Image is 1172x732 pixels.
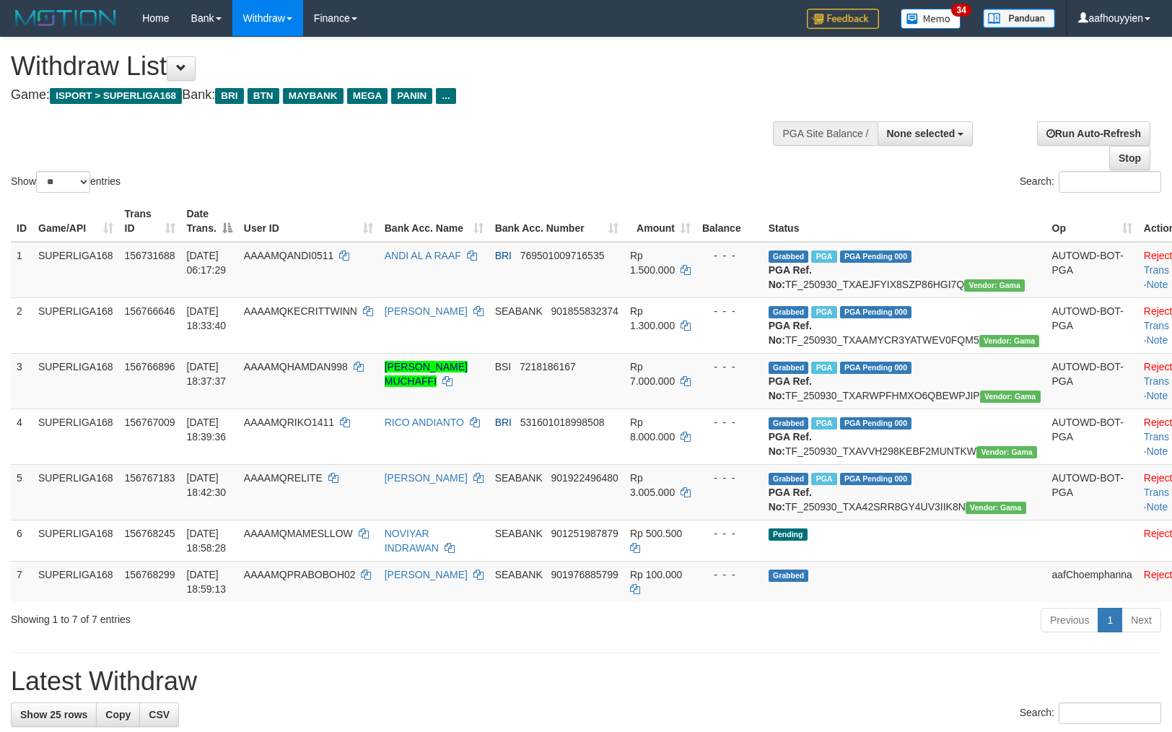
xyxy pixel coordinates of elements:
h1: Latest Withdraw [11,667,1161,696]
span: AAAAMQKECRITTWINN [244,305,357,317]
td: AUTOWD-BOT-PGA [1046,464,1138,520]
span: Copy 7218186167 to clipboard [520,361,576,372]
span: 156766646 [125,305,175,317]
span: Marked by aafheankoy [811,306,836,318]
a: RICO ANDIANTO [385,417,464,428]
div: PGA Site Balance / [773,121,877,146]
span: Marked by aafheankoy [811,417,836,430]
td: SUPERLIGA168 [32,520,119,561]
div: - - - [702,526,757,541]
a: Copy [96,702,140,727]
span: Vendor URL: https://trx31.1velocity.biz [980,391,1041,403]
td: SUPERLIGA168 [32,409,119,464]
span: Vendor URL: https://trx31.1velocity.biz [964,279,1025,292]
span: Vendor URL: https://trx31.1velocity.biz [979,335,1040,347]
span: AAAAMQHAMDAN998 [244,361,348,372]
span: Marked by aafromsomean [811,250,836,263]
td: TF_250930_TXAEJFYIX8SZP86HGI7Q [763,242,1046,298]
span: BTN [248,88,279,104]
td: 2 [11,297,32,353]
a: Note [1147,445,1168,457]
span: ... [436,88,455,104]
span: AAAAMQANDI0511 [244,250,334,261]
span: Copy 531601018998508 to clipboard [520,417,605,428]
td: AUTOWD-BOT-PGA [1046,353,1138,409]
span: PANIN [391,88,432,104]
a: Next [1121,608,1161,632]
span: Copy 901976885799 to clipboard [551,569,618,580]
span: Grabbed [769,417,809,430]
span: Rp 3.005.000 [630,472,675,498]
span: BRI [215,88,243,104]
span: 156767009 [125,417,175,428]
span: Rp 8.000.000 [630,417,675,443]
label: Search: [1020,702,1161,724]
th: Balance [696,201,763,242]
span: AAAAMQRELITE [244,472,323,484]
td: TF_250930_TXARWPFHMXO6QBEWPJIP [763,353,1046,409]
span: Rp 500.500 [630,528,682,539]
th: Amount: activate to sort column ascending [624,201,696,242]
td: TF_250930_TXAAMYCR3YATWEV0FQM5 [763,297,1046,353]
span: Rp 1.300.000 [630,305,675,331]
span: PGA Pending [840,417,912,430]
span: PGA Pending [840,250,912,263]
select: Showentries [36,171,90,193]
span: SEABANK [495,569,543,580]
img: MOTION_logo.png [11,7,121,29]
span: 156768299 [125,569,175,580]
span: None selected [887,128,955,139]
h1: Withdraw List [11,52,767,81]
th: Op: activate to sort column ascending [1046,201,1138,242]
th: Date Trans.: activate to sort column descending [181,201,238,242]
a: Run Auto-Refresh [1037,121,1150,146]
td: SUPERLIGA168 [32,242,119,298]
a: Stop [1109,146,1150,170]
b: PGA Ref. No: [769,375,812,401]
input: Search: [1059,702,1161,724]
span: [DATE] 06:17:29 [187,250,227,276]
td: SUPERLIGA168 [32,297,119,353]
span: Grabbed [769,306,809,318]
h4: Game: Bank: [11,88,767,103]
span: [DATE] 18:58:28 [187,528,227,554]
span: Copy 901855832374 to clipboard [551,305,618,317]
span: Rp 1.500.000 [630,250,675,276]
span: MEGA [347,88,388,104]
span: BSI [495,361,512,372]
td: AUTOWD-BOT-PGA [1046,409,1138,464]
a: NOVIYAR INDRAWAN [385,528,439,554]
span: Copy 901251987879 to clipboard [551,528,618,539]
a: [PERSON_NAME] [385,569,468,580]
td: SUPERLIGA168 [32,561,119,602]
div: - - - [702,471,757,485]
b: PGA Ref. No: [769,320,812,346]
span: 156766896 [125,361,175,372]
td: SUPERLIGA168 [32,464,119,520]
span: AAAAMQPRABOBOH02 [244,569,356,580]
b: PGA Ref. No: [769,431,812,457]
span: BRI [495,417,512,428]
th: User ID: activate to sort column ascending [238,201,379,242]
span: AAAAMQMAMESLLOW [244,528,353,539]
label: Search: [1020,171,1161,193]
td: 6 [11,520,32,561]
div: - - - [702,360,757,374]
div: - - - [702,415,757,430]
span: 156768245 [125,528,175,539]
td: AUTOWD-BOT-PGA [1046,297,1138,353]
span: CSV [149,709,170,720]
th: Bank Acc. Name: activate to sort column ascending [379,201,489,242]
th: Game/API: activate to sort column ascending [32,201,119,242]
span: 156731688 [125,250,175,261]
span: PGA Pending [840,306,912,318]
span: [DATE] 18:42:30 [187,472,227,498]
span: Grabbed [769,473,809,485]
td: AUTOWD-BOT-PGA [1046,242,1138,298]
span: PGA Pending [840,473,912,485]
a: Show 25 rows [11,702,97,727]
a: [PERSON_NAME] [385,472,468,484]
span: PGA Pending [840,362,912,374]
div: Showing 1 to 7 of 7 entries [11,606,478,627]
a: ANDI AL A RAAF [385,250,461,261]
